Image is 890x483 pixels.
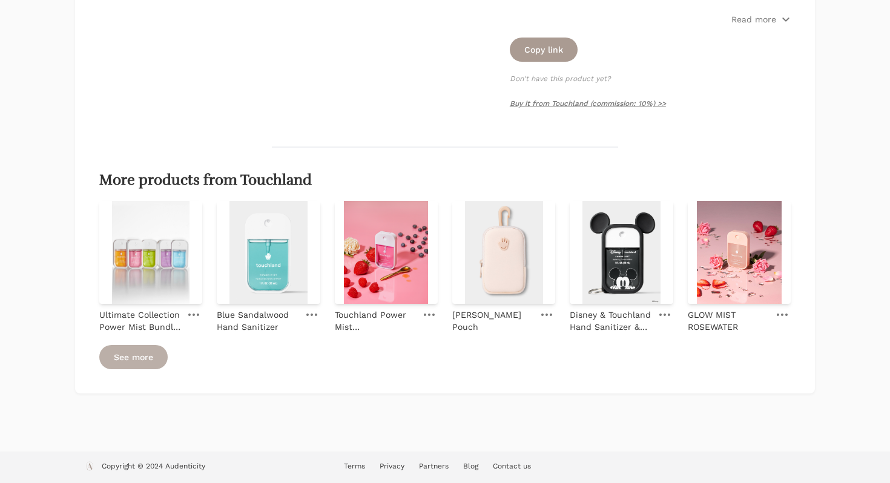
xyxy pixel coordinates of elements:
a: Contact us [493,462,531,470]
a: Disney & Touchland Hand Sanitizer & Holder Set - Special Edition [570,304,651,333]
button: Copy link [510,38,578,62]
img: Ultimate Collection Power Mist Bundle - Touchland [99,201,202,304]
img: Touchland Power Mist Berry Bliss [335,201,438,304]
a: Privacy [380,462,404,470]
p: Copyright © 2024 Audenticity [102,461,205,473]
a: Ultimate Collection Power Mist Bundle - Touchland [99,304,180,333]
p: GLOW MIST ROSEWATER [688,309,769,333]
p: Touchland Power Mist [PERSON_NAME] [PERSON_NAME] [335,309,416,333]
img: GLOW MIST ROSEWATER [688,201,791,304]
a: Partners [419,462,449,470]
a: GLOW MIST ROSEWATER [688,304,769,333]
p: Read more [731,13,776,25]
img: Touchette Pouch [452,201,555,304]
a: See more [99,345,168,369]
p: [PERSON_NAME] Pouch [452,309,533,333]
a: [PERSON_NAME] Pouch [452,304,533,333]
a: Blue Sandalwood Hand Sanitizer [217,304,298,333]
a: Blog [463,462,478,470]
p: Blue Sandalwood Hand Sanitizer [217,309,298,333]
a: Terms [344,462,365,470]
p: Ultimate Collection Power Mist Bundle - Touchland [99,309,180,333]
p: Disney & Touchland Hand Sanitizer & Holder Set - Special Edition [570,309,651,333]
img: Disney & Touchland Hand Sanitizer & Holder Set - Special Edition [570,201,673,304]
a: Touchland Power Mist [PERSON_NAME] [PERSON_NAME] [335,304,416,333]
img: Blue Sandalwood Hand Sanitizer [217,201,320,304]
p: Don't have this product yet? [510,74,791,84]
a: Buy it from Touchland (commission: 10%) >> [510,99,666,108]
h2: More products from Touchland [99,172,791,189]
button: Read more [731,13,791,25]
